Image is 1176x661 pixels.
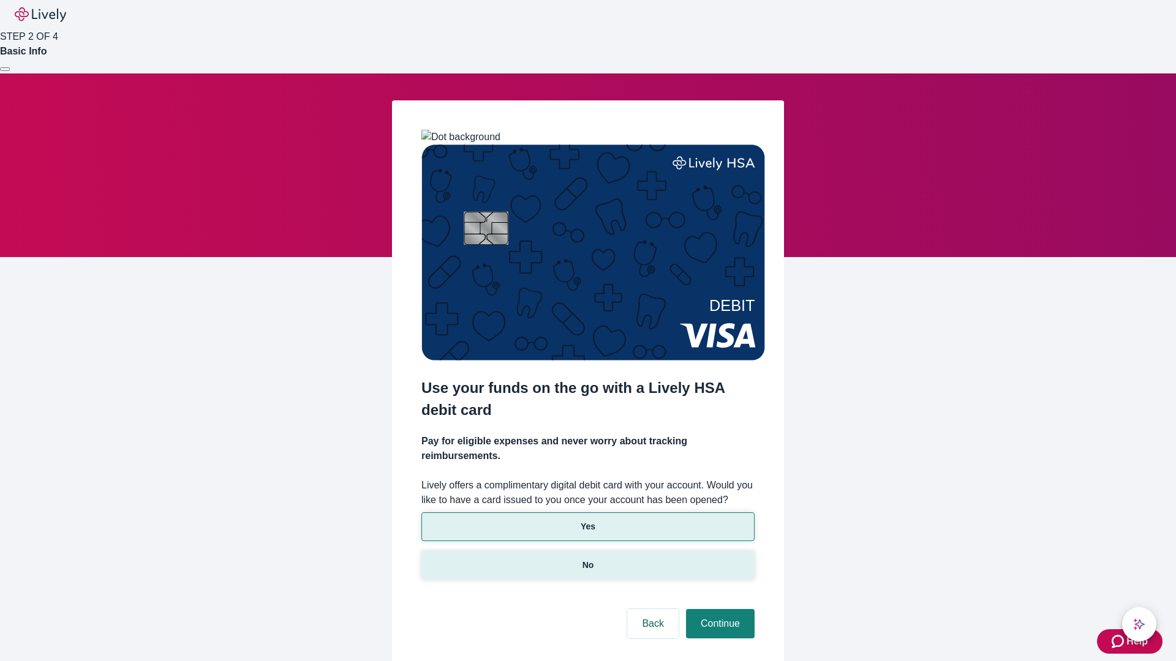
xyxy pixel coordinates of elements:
[1122,607,1156,641] button: chat
[15,7,66,22] img: Lively
[421,377,755,421] h2: Use your funds on the go with a Lively HSA debit card
[1126,634,1148,649] span: Help
[627,609,679,638] button: Back
[421,551,755,580] button: No
[421,144,765,360] img: Debit card
[421,130,500,144] img: Dot background
[1097,629,1163,654] button: Zendesk support iconHelp
[421,512,755,541] button: Yes
[1112,634,1126,649] svg: Zendesk support icon
[686,609,755,638] button: Continue
[1133,618,1145,630] svg: Lively AI Assistant
[581,520,595,533] p: Yes
[582,559,594,572] p: No
[421,434,755,463] h4: Pay for eligible expenses and never worry about tracking reimbursements.
[421,478,755,507] label: Lively offers a complimentary digital debit card with your account. Would you like to have a card...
